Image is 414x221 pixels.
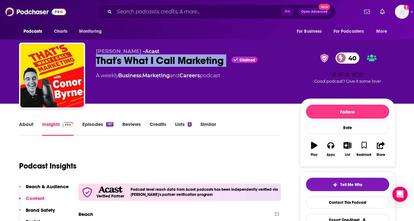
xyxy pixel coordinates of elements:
span: , [141,73,142,79]
img: Podchaser - Follow, Share and Rate Podcasts [5,6,66,18]
button: open menu [329,25,373,38]
div: Open Intercom Messenger [392,187,408,202]
span: Charts [54,27,68,36]
button: open menu [75,25,110,38]
button: Bookmark [356,138,372,161]
div: Rate [306,121,389,134]
button: Reach & Audience [19,183,69,195]
p: Reach & Audience [26,183,69,190]
a: Similar [200,121,216,136]
a: Acast [145,48,159,54]
a: 40 [336,52,360,64]
a: Show notifications dropdown [377,6,387,17]
a: Episodes167 [82,121,113,136]
span: For Podcasters [334,27,364,36]
span: Claimed [240,59,255,62]
a: Reviews [122,121,141,136]
button: Follow [306,105,389,119]
img: Podchaser Pro [63,122,74,127]
span: ⌘ K [282,8,293,16]
span: Logged in as jdelacruz [395,5,409,19]
span: New [319,4,330,10]
button: Share [372,138,389,161]
div: 2 [188,122,192,127]
button: open menu [372,25,395,38]
span: Podcasts [24,27,42,36]
button: tell me why sparkleTell Me Why [306,178,389,191]
div: Search podcasts, credits, & more... [97,4,336,19]
input: Search podcasts, credits, & more... [114,7,282,17]
div: List [345,153,350,157]
span: 40 [342,52,360,64]
span: Good podcast? Give it some love! [314,79,381,84]
p: Content [26,195,44,201]
img: That's What I Call Marketing [20,44,84,107]
h4: Podcast level reach data from Acast podcasts has been independently verified via [PERSON_NAME]'s ... [131,187,279,197]
a: InsightsPodchaser Pro [42,121,74,136]
span: More [376,27,387,36]
h1: Podcast Insights [19,161,77,171]
span: • [143,48,159,54]
span: and [170,73,180,79]
img: verfied icon [81,186,93,198]
a: Credits [150,121,166,136]
p: Brand Safety [26,207,55,213]
span: For Business [297,27,322,36]
img: verified Badge [318,54,330,62]
a: Business [118,73,141,79]
a: About [19,121,33,136]
div: verified Badge40Good podcast? Give it some love! [300,48,395,88]
button: Apps [322,138,339,161]
div: Bookmark [356,153,371,157]
button: Play [306,138,322,161]
button: Open AdvancedNew [298,8,330,16]
button: Show profile menu [395,5,409,19]
img: tell me why sparkle [333,182,338,187]
a: Charts [50,25,71,38]
span: Monitoring [79,27,102,36]
div: Share [377,153,385,157]
span: Tell Me Why [340,182,362,187]
div: Apps [327,153,335,157]
h2: Reach [78,211,93,217]
div: Play [311,153,317,157]
img: Acast [98,186,122,193]
img: User Profile [395,5,409,19]
svg: Add a profile image [404,5,409,10]
button: open menu [292,25,330,38]
div: A weekly podcast [96,72,220,79]
button: Content [19,195,44,207]
button: Brand Safety [19,207,55,219]
span: [PERSON_NAME] [96,48,141,54]
button: List [339,138,356,161]
a: Show notifications dropdown [362,6,372,17]
a: Lists2 [175,121,192,136]
button: open menu [19,25,51,38]
a: Contact This Podcast [306,196,389,209]
h5: Verified Partner [97,194,124,198]
span: Open Advanced [301,10,328,13]
a: Careers [180,73,200,79]
a: Marketing [142,73,170,79]
div: 167 [106,122,113,127]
